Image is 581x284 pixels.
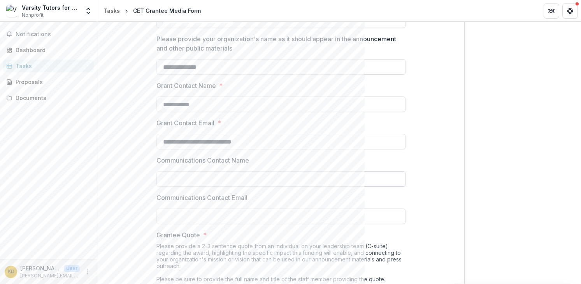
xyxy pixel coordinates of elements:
a: Tasks [3,60,94,72]
button: Partners [544,3,559,19]
div: Varsity Tutors for Schools LLC [22,4,80,12]
p: [PERSON_NAME] [20,264,61,272]
p: Grant Contact Name [156,81,216,90]
img: Varsity Tutors for Schools LLC [6,5,19,17]
span: Notifications [16,31,91,38]
p: Please provide your organization's name as it should appear in the announcement and other public ... [156,34,401,53]
button: Get Help [562,3,578,19]
nav: breadcrumb [100,5,204,16]
a: Documents [3,91,94,104]
div: Proposals [16,78,88,86]
div: Documents [16,94,88,102]
p: Communications Contact Name [156,156,249,165]
p: User [64,265,80,272]
p: Grantee Quote [156,230,200,240]
p: Grant Contact Email [156,118,214,128]
button: More [83,267,92,277]
button: Open entity switcher [83,3,94,19]
a: Tasks [100,5,123,16]
div: Dashboard [16,46,88,54]
div: Tasks [104,7,120,15]
a: Dashboard [3,44,94,56]
span: Nonprofit [22,12,44,19]
div: Kelly Dean [8,269,14,274]
p: [PERSON_NAME][EMAIL_ADDRESS][PERSON_NAME][DOMAIN_NAME] [20,272,80,279]
div: CET Grantee Media Form [133,7,201,15]
p: Communications Contact Email [156,193,247,202]
a: Proposals [3,75,94,88]
div: Tasks [16,62,88,70]
button: Notifications [3,28,94,40]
